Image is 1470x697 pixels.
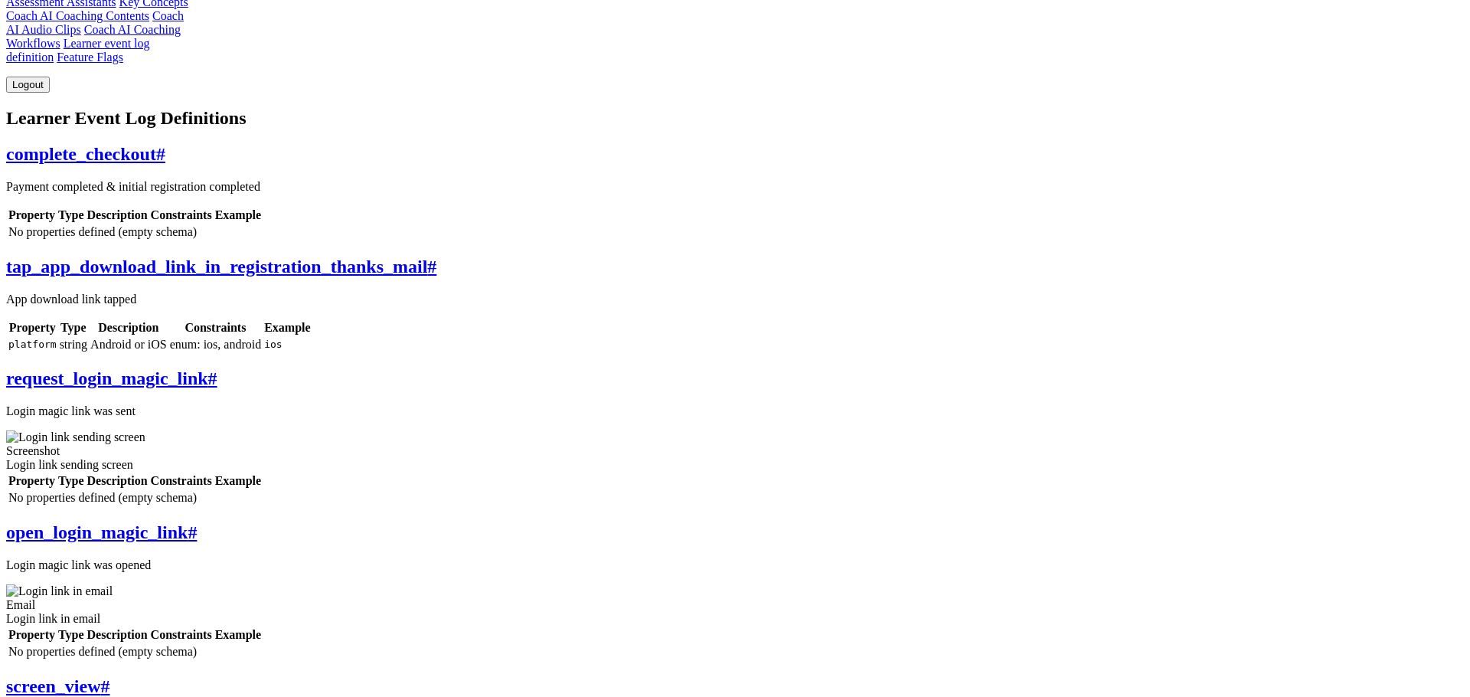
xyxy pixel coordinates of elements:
[6,598,1464,612] div: Email
[57,208,84,223] th: Type
[156,144,165,164] span: #
[87,627,149,643] th: Description
[8,224,262,240] td: No properties defined (empty schema)
[60,338,87,351] span: string
[6,558,1464,572] p: Login magic link was opened
[264,339,282,350] code: ios
[427,257,436,277] span: #
[6,257,436,277] a: tap_app_download_link_in_registration_thanks_mail#
[6,584,113,598] img: Login link in email
[6,444,1464,458] div: Screenshot
[8,627,56,643] th: Property
[6,458,1464,472] div: Login link sending screen
[8,208,56,223] th: Property
[6,23,181,50] a: Coach AI Coaching Workflows
[57,627,84,643] th: Type
[87,473,149,489] th: Description
[101,676,110,696] span: #
[6,77,50,93] button: Logout
[6,293,1464,306] p: App download link tapped
[90,338,167,351] span: Android or iOS
[6,144,165,164] a: complete_checkout#
[6,9,149,22] a: Coach AI Coaching Contents
[214,208,262,223] th: Example
[150,473,213,489] th: Constraints
[8,644,262,659] td: No properties defined (empty schema)
[6,37,150,64] a: Learner event log definition
[8,320,57,335] th: Property
[6,522,197,542] a: open_login_magic_link#
[150,627,213,643] th: Constraints
[6,676,110,696] a: screen_view#
[8,339,57,350] code: platform
[6,180,1464,194] p: Payment completed & initial registration completed
[57,473,84,489] th: Type
[214,627,262,643] th: Example
[57,51,123,64] a: Feature Flags
[87,208,149,223] th: Description
[59,320,88,335] th: Type
[150,208,213,223] th: Constraints
[169,320,263,335] th: Constraints
[170,338,262,351] span: enum: ios, android
[8,473,56,489] th: Property
[263,320,311,335] th: Example
[6,404,1464,418] p: Login magic link was sent
[188,522,197,542] span: #
[214,473,262,489] th: Example
[208,368,217,388] span: #
[8,490,262,506] td: No properties defined (empty schema)
[90,320,168,335] th: Description
[6,612,1464,626] div: Login link in email
[6,368,217,388] a: request_login_magic_link#
[6,430,145,444] img: Login link sending screen
[6,108,1464,129] h1: Learner Event Log Definitions
[6,9,184,36] a: Coach AI Audio Clips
